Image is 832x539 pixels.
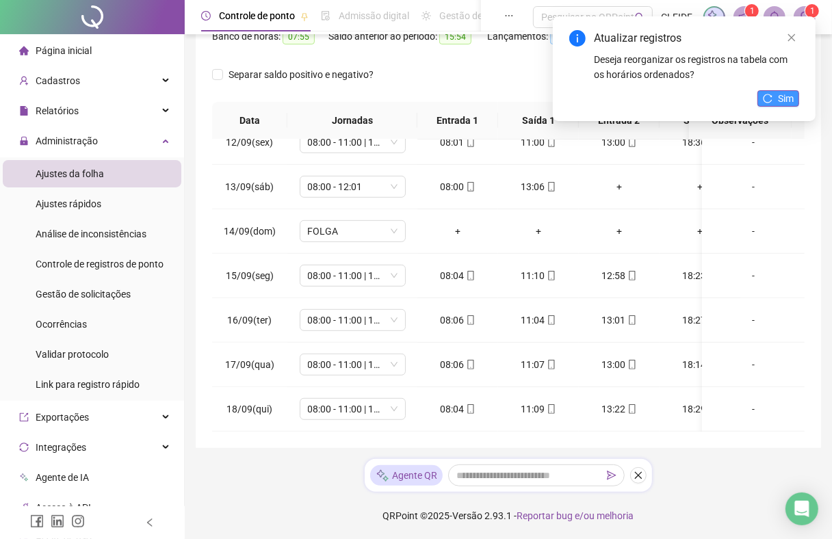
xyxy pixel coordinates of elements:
span: mobile [545,315,556,325]
div: + [671,224,729,239]
div: 13:22 [590,402,649,417]
span: close [634,471,643,480]
div: 13:00 [590,357,649,372]
span: Reportar bug e/ou melhoria [517,510,634,521]
span: mobile [465,137,476,147]
span: Ocorrências [36,319,87,330]
th: Entrada 1 [417,102,498,140]
div: 11:09 [509,402,568,417]
span: 15:54 [439,29,471,44]
div: - [713,402,794,417]
span: 08:00 - 12:01 [308,176,398,197]
span: Validar protocolo [36,349,109,360]
span: left [145,518,155,527]
span: Análise de inconsistências [36,228,146,239]
div: - [713,179,794,194]
span: Controle de ponto [219,10,295,21]
span: send [607,471,616,480]
span: Separar saldo positivo e negativo? [223,67,379,82]
span: 17/09(qua) [225,359,274,370]
div: + [590,179,649,194]
div: 08:04 [428,402,487,417]
div: 18:29 [671,402,729,417]
span: mobile [465,404,476,414]
span: Controle de registros de ponto [36,259,164,269]
img: sparkle-icon.fc2bf0ac1784a2077858766a79e2daf3.svg [707,10,722,25]
span: info-circle [569,30,586,47]
button: Sim [757,90,799,107]
span: mobile [626,360,637,369]
span: mobile [465,271,476,280]
span: Versão [453,510,483,521]
span: 16/09(ter) [228,315,272,326]
span: 08:00 - 11:00 | 13:00 - 18:00 [308,399,398,419]
span: 14/09(dom) [224,226,276,237]
div: 11:00 [509,135,568,150]
span: sun [421,11,431,21]
span: 13/09(sáb) [226,181,274,192]
span: notification [738,11,751,23]
span: CLEIDE [661,10,692,25]
sup: Atualize o seu contato no menu Meus Dados [805,4,819,18]
span: Gestão de férias [439,10,508,21]
span: Integrações [36,442,86,453]
span: mobile [545,182,556,192]
span: mobile [626,137,637,147]
span: clock-circle [201,11,211,21]
span: mobile [545,137,556,147]
span: lock [19,136,29,146]
span: user-add [19,76,29,86]
span: mobile [626,404,637,414]
th: Jornadas [287,102,417,140]
span: mobile [465,315,476,325]
div: - [713,135,794,150]
div: 13:00 [590,135,649,150]
span: Cadastros [36,75,80,86]
span: bell [768,11,781,23]
span: search [635,12,645,23]
span: mobile [545,360,556,369]
div: - [713,268,794,283]
sup: 1 [745,4,759,18]
div: 18:36 [671,135,729,150]
span: Gestão de solicitações [36,289,131,300]
div: 13:06 [509,179,568,194]
img: 74556 [794,7,815,27]
span: Sim [778,91,794,106]
div: 11:07 [509,357,568,372]
div: + [428,224,487,239]
div: Open Intercom Messenger [785,492,818,525]
div: Lançamentos: [487,29,597,44]
div: 11:04 [509,313,568,328]
span: file [19,106,29,116]
div: + [590,224,649,239]
span: 07:55 [283,29,315,44]
span: 18/09(qui) [227,404,273,415]
span: pushpin [300,12,309,21]
span: Página inicial [36,45,92,56]
span: sync [19,443,29,452]
div: 08:04 [428,268,487,283]
span: FOLGA [308,221,398,241]
div: 08:06 [428,357,487,372]
div: 18:14 [671,357,729,372]
span: mobile [626,271,637,280]
span: file-done [321,11,330,21]
span: 12/09(sex) [226,137,274,148]
img: sparkle-icon.fc2bf0ac1784a2077858766a79e2daf3.svg [376,469,389,483]
span: Acesso à API [36,502,91,513]
div: 18:27 [671,313,729,328]
span: mobile [465,182,476,192]
div: 18:23 [671,268,729,283]
span: Ajustes da folha [36,168,104,179]
span: linkedin [51,514,64,528]
span: Agente de IA [36,472,89,483]
span: Admissão digital [339,10,409,21]
div: Banco de horas: [212,29,328,44]
span: api [19,503,29,512]
span: facebook [30,514,44,528]
div: 13:01 [590,313,649,328]
div: 12:58 [590,268,649,283]
div: - [713,224,794,239]
span: Administração [36,135,98,146]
